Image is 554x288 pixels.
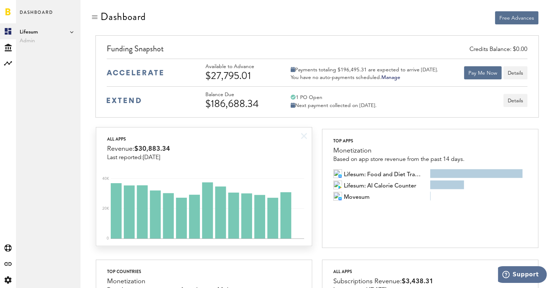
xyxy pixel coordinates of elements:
img: 7fNrWWPMQZgIs_sVv5Bb3jME5KbEqguW8n4PDo4FsZzvI-xGE2jiJQ2ah8xdkvyTNQ [333,181,342,189]
span: Admin [20,36,76,45]
div: Payments totaling $196,495.31 are expected to arrive [DATE]. [291,67,438,73]
span: Lifesum: Food and Diet Tracker [344,169,423,178]
button: Details [503,66,527,79]
div: Next payment collected on [DATE]. [291,102,377,109]
div: Subscriptions Revenue: [333,276,433,287]
img: 21.png [338,174,342,178]
text: 40K [102,177,109,181]
div: Available to Advance [205,64,275,70]
button: Free Advances [495,11,538,24]
div: All apps [333,267,433,276]
div: You have no auto-payments scheduled. [291,74,438,81]
span: Dashboard [20,8,53,23]
div: Last reported: [107,154,170,161]
img: extend-medium-blue-logo.svg [107,98,141,103]
text: 0 [107,237,109,240]
div: Credits Balance: $0.00 [469,46,527,54]
text: 20K [102,207,109,210]
div: Top countries [107,267,238,276]
img: 100x100bb_nkD49Df.jpg [333,192,342,201]
div: Monetization [333,145,464,156]
img: 100x100bb_Xzt0BIY.jpg [333,169,342,178]
div: Top apps [333,137,464,145]
button: Pay Me Now [464,66,502,79]
button: Details [503,94,527,107]
div: Based on app store revenue from the past 14 days. [333,156,464,163]
div: Revenue: [107,143,170,154]
iframe: Opens a widget where you can find more information [498,266,547,284]
span: $3,438.31 [402,278,433,285]
div: All apps [107,135,170,143]
img: 17.png [338,185,342,189]
span: Movesum [344,192,370,201]
span: Lifesum [20,28,76,36]
div: Balance Due [205,92,275,98]
span: [DATE] [143,155,160,161]
span: Lifesum: AI Calorie Counter [344,181,416,189]
a: Manage [381,75,400,80]
img: 21.png [338,197,342,201]
div: Monetization [107,276,238,287]
div: Dashboard [101,11,146,23]
div: 1 PO Open [291,94,377,101]
div: $27,795.01 [205,70,275,82]
span: $30,883.34 [134,146,170,152]
div: $186,688.34 [205,98,275,110]
div: Funding Snapshot [107,43,527,59]
img: accelerate-medium-blue-logo.svg [107,70,163,75]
